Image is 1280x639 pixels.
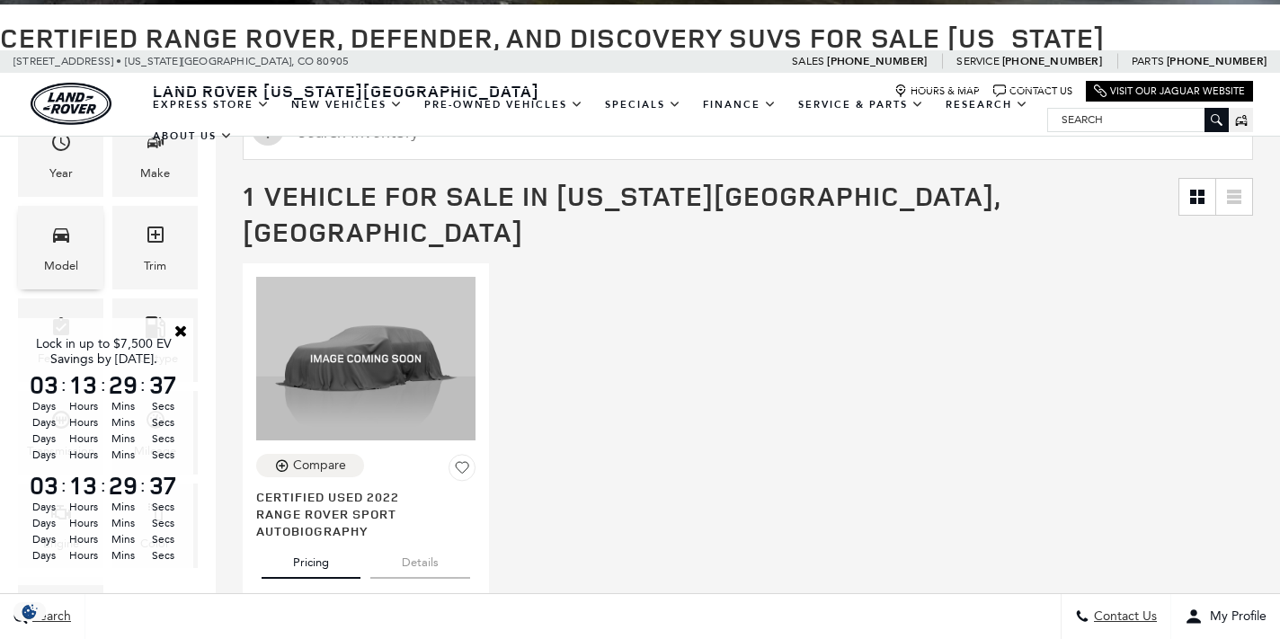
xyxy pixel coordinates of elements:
span: 37 [146,372,180,397]
button: Compare Vehicle [256,454,364,477]
span: Secs [146,398,180,414]
span: : [61,472,67,499]
section: Click to Open Cookie Consent Modal [9,602,50,621]
span: Days [27,531,61,547]
div: TrimTrim [112,206,198,289]
a: Close [173,323,189,339]
span: Year [50,127,72,164]
span: My Profile [1203,609,1267,625]
div: Year [49,164,73,183]
a: Contact Us [993,84,1072,98]
a: land-rover [31,83,111,125]
a: [PHONE_NUMBER] [1167,54,1267,68]
img: Land Rover [31,83,111,125]
span: 03 [27,473,61,498]
span: Mins [106,447,140,463]
a: Specials [594,89,692,120]
span: Secs [146,414,180,430]
a: EXPRESS STORE [142,89,280,120]
div: Compare [293,457,346,474]
a: New Vehicles [280,89,413,120]
span: Hours [67,398,101,414]
span: Trim [145,219,166,256]
span: Certified Used 2022 [256,488,462,505]
span: Hours [67,447,101,463]
span: 1 Vehicle for Sale in [US_STATE][GEOGRAPHIC_DATA], [GEOGRAPHIC_DATA] [243,177,1000,250]
span: Secs [146,515,180,531]
span: Secs [146,547,180,564]
span: Secs [146,447,180,463]
span: Fueltype [145,312,166,349]
span: Land Rover [US_STATE][GEOGRAPHIC_DATA] [153,80,539,102]
span: Secs [146,531,180,547]
span: Days [27,398,61,414]
div: YearYear [18,113,103,197]
span: Hours [67,499,101,515]
span: Mins [106,515,140,531]
img: 2022 LAND ROVER Range Rover Sport Autobiography [256,277,476,441]
span: : [140,472,146,499]
a: Finance [692,89,787,120]
span: Days [27,414,61,430]
span: Mins [106,499,140,515]
button: pricing tab [262,539,360,579]
span: Mins [106,398,140,414]
span: : [61,371,67,398]
span: [STREET_ADDRESS] • [13,50,122,73]
span: 29 [106,473,140,498]
a: [STREET_ADDRESS] • [US_STATE][GEOGRAPHIC_DATA], CO 80905 [13,55,349,67]
span: Features [50,312,72,349]
a: Visit Our Jaguar Website [1094,84,1245,98]
div: Make [140,164,170,183]
div: Trim [144,256,166,276]
span: : [140,371,146,398]
span: CO [298,50,314,73]
span: Bodystyle [50,590,72,627]
span: 13 [67,473,101,498]
span: Hours [67,531,101,547]
nav: Main Navigation [142,89,1047,152]
span: Mins [106,531,140,547]
span: : [101,472,106,499]
span: Hours [67,515,101,531]
span: Hours [67,430,101,447]
a: About Us [142,120,244,152]
img: Opt-Out Icon [9,602,50,621]
span: Model [50,219,72,256]
a: Service & Parts [787,89,935,120]
span: Mins [106,430,140,447]
div: FeaturesFeatures [18,298,103,382]
a: Hours & Map [894,84,980,98]
span: Days [27,447,61,463]
span: 37 [146,473,180,498]
span: Mins [106,414,140,430]
span: Secs [146,499,180,515]
span: Parts [1132,55,1164,67]
span: Mins [106,547,140,564]
div: MakeMake [112,113,198,197]
a: Pre-Owned Vehicles [413,89,594,120]
a: Research [935,89,1039,120]
div: FueltypeFueltype [112,298,198,382]
span: Lock in up to $7,500 EV Savings by [DATE]. [36,336,172,367]
span: Contact Us [1089,609,1157,625]
span: Days [27,547,61,564]
span: Days [27,430,61,447]
span: Days [27,499,61,515]
span: [US_STATE][GEOGRAPHIC_DATA], [125,50,295,73]
span: 29 [106,372,140,397]
span: 13 [67,372,101,397]
span: 03 [27,372,61,397]
span: Range Rover Sport Autobiography [256,505,462,539]
button: Open user profile menu [1171,594,1280,639]
span: Days [27,515,61,531]
a: [PHONE_NUMBER] [1002,54,1102,68]
input: Search [1048,109,1228,130]
button: details tab [370,539,470,579]
div: ModelModel [18,206,103,289]
div: Model [44,256,78,276]
button: Save Vehicle [449,454,476,488]
span: Hours [67,414,101,430]
a: Land Rover [US_STATE][GEOGRAPHIC_DATA] [142,80,550,102]
span: Secs [146,430,180,447]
